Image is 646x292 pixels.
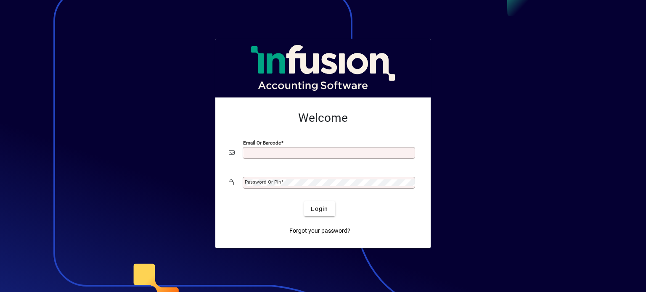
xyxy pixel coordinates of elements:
[289,226,350,235] span: Forgot your password?
[286,223,354,238] a: Forgot your password?
[304,201,335,216] button: Login
[311,205,328,213] span: Login
[245,179,281,185] mat-label: Password or Pin
[243,140,281,146] mat-label: Email or Barcode
[229,111,417,125] h2: Welcome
